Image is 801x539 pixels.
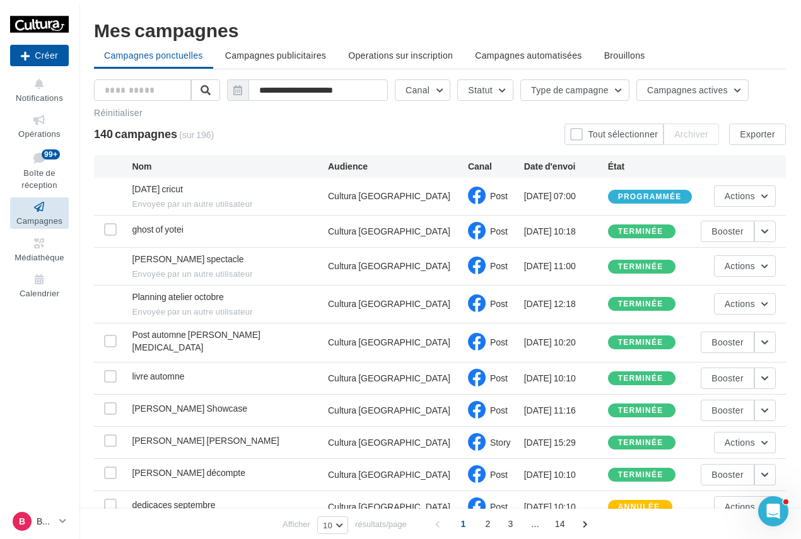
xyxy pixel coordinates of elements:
span: Planning atelier octobre [132,291,223,302]
span: Post [490,298,508,309]
span: Post [490,405,508,415]
div: Cultura [GEOGRAPHIC_DATA] [328,372,450,385]
span: Campagnes actives [647,84,728,95]
div: [DATE] 10:10 [524,372,608,385]
div: Nom [132,160,328,173]
button: Actions [714,432,776,453]
button: Archiver [664,124,719,145]
span: 14 [550,514,570,534]
span: Afficher [283,518,310,530]
span: 3 [501,514,521,534]
span: Campagnes publicitaires [225,50,326,61]
span: Operations sur inscription [348,50,453,61]
span: dedicaces septembre [132,499,215,510]
div: terminée [618,374,664,383]
button: Actions [714,496,776,518]
div: Date d'envoi [524,160,608,173]
span: Actions [725,298,755,309]
span: Story [490,437,511,448]
div: [DATE] 10:18 [524,225,608,238]
div: [DATE] 11:16 [524,404,608,417]
div: programmée [618,193,682,201]
span: 2 [478,514,498,534]
span: Brouillons [604,50,645,61]
button: Booster [701,332,754,353]
div: terminée [618,228,664,236]
span: Post [490,501,508,512]
div: terminée [618,407,664,415]
button: Tout sélectionner [564,124,664,145]
span: B [19,515,25,528]
span: Halloween cricut [132,183,183,194]
span: Post [490,260,508,271]
div: Cultura [GEOGRAPHIC_DATA] [328,260,450,272]
div: Cultura [GEOGRAPHIC_DATA] [328,501,450,513]
div: terminée [618,439,664,447]
button: Canal [395,79,450,101]
div: Cultura [GEOGRAPHIC_DATA] [328,468,450,481]
button: Actions [714,185,776,207]
span: Boîte de réception [21,168,57,190]
span: Actions [725,501,755,512]
button: Actions [714,293,776,315]
div: 99+ [42,149,60,159]
span: Opérations [18,129,61,139]
span: Actions [725,260,755,271]
button: Booster [701,464,754,485]
button: Booster [701,368,754,389]
div: Canal [468,160,524,173]
span: Post [490,226,508,236]
div: terminée [618,471,664,479]
span: livre automne [132,371,184,381]
a: Médiathèque [10,234,69,265]
a: Campagnes [10,197,69,228]
div: Cultura [GEOGRAPHIC_DATA] [328,404,450,417]
div: [DATE] 07:00 [524,190,608,202]
span: Mickey mitch spectacle [132,253,243,264]
div: État [608,160,692,173]
span: Post [490,337,508,347]
div: [DATE] 10:10 [524,501,608,513]
span: ghost of yotei [132,224,184,235]
button: Booster [701,221,754,242]
span: Campagnes [16,216,62,226]
span: Médiathèque [15,252,64,262]
button: Réinitialiser [94,108,143,118]
div: terminée [618,339,664,347]
span: Calendrier [20,288,59,298]
span: Campagnes automatisées [475,50,582,61]
div: [DATE] 10:20 [524,336,608,349]
div: Audience [328,160,468,173]
a: Boîte de réception99+ [10,147,69,193]
span: 140 campagnes [94,127,177,141]
span: Envoyée par un autre utilisateur [132,269,328,280]
span: Post [490,373,508,383]
button: Statut [457,79,513,101]
span: Envoyée par un autre utilisateur [132,199,328,210]
a: Opérations [10,110,69,141]
p: BESANCON [37,515,54,528]
div: terminée [618,300,664,308]
div: terminée [618,263,664,271]
button: Créer [10,45,69,66]
span: Actions [725,190,755,201]
span: (sur 196) [179,129,214,141]
button: Notifications [10,74,69,105]
span: Lilian Renaud Showcase [132,403,247,414]
span: résultats/page [355,518,407,530]
div: annulée [618,503,660,511]
span: ... [525,514,546,534]
div: [DATE] 10:10 [524,468,608,481]
span: storie lilian renaud [132,435,279,446]
button: Exporter [729,124,786,145]
span: Post [490,469,508,480]
div: [DATE] 15:29 [524,436,608,449]
div: Cultura [GEOGRAPHIC_DATA] [328,190,450,202]
button: Booster [701,400,754,421]
div: [DATE] 12:18 [524,298,608,310]
div: Mes campagnes [94,20,786,39]
span: 10 [323,520,332,530]
span: Post [490,190,508,201]
a: Calendrier [10,270,69,301]
span: Actions [725,437,755,448]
